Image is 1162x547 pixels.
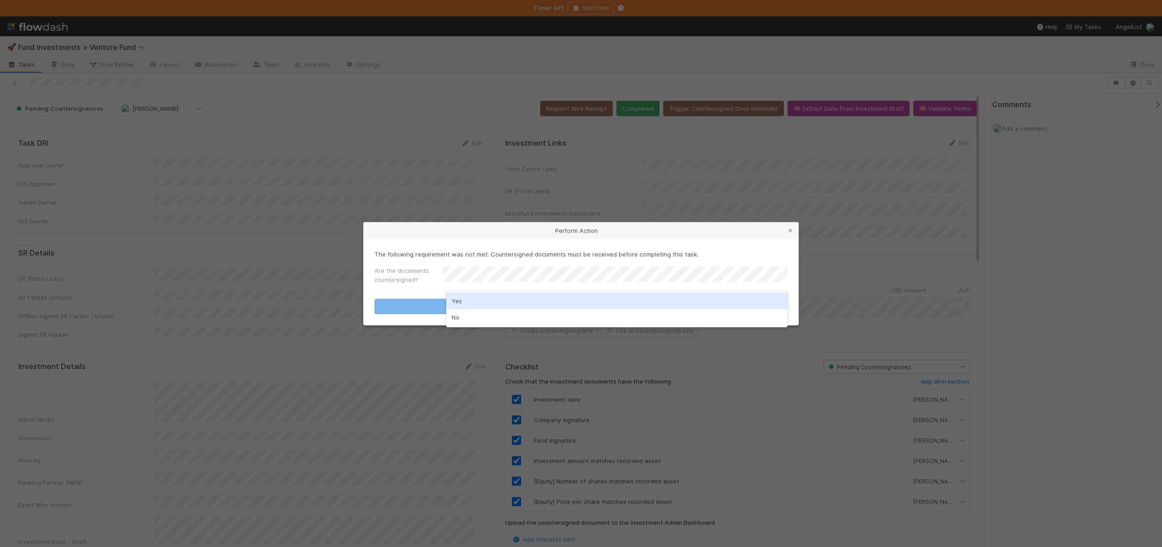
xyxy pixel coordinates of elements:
label: Are the documents countersigned? [374,266,443,284]
button: Completed [374,299,788,314]
p: The following requirement was not met: Countersigned documents must be received before completing... [374,250,788,259]
div: Yes [446,293,788,309]
div: Perform Action [364,222,798,239]
div: No [446,309,788,325]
